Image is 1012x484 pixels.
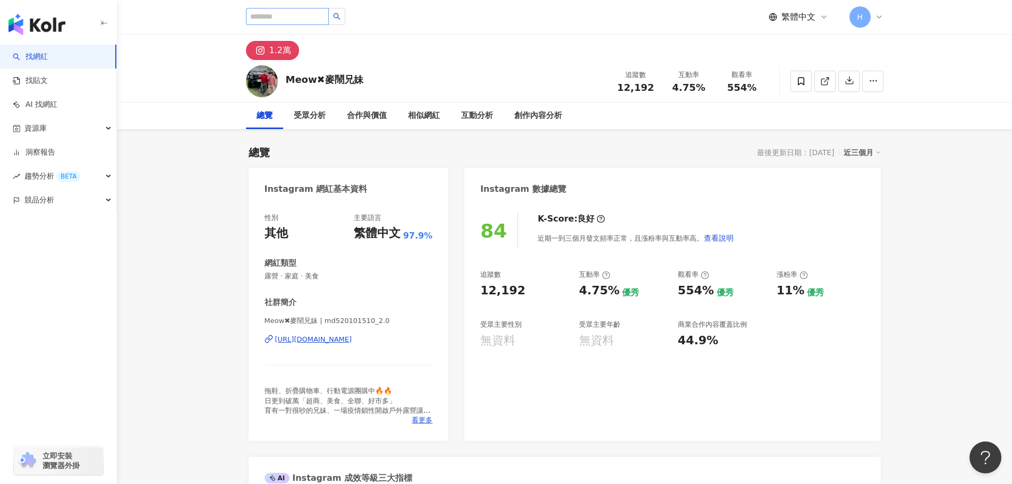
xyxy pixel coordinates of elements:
div: 性別 [265,213,278,223]
div: 近期一到三個月發文頻率正常，且漲粉率與互動率高。 [538,227,734,249]
div: Meow✖麥鬧兄妹 [286,73,363,86]
span: 資源庫 [24,116,47,140]
div: 優秀 [807,287,824,299]
a: [URL][DOMAIN_NAME] [265,335,433,344]
a: chrome extension立即安裝 瀏覽器外掛 [14,446,103,475]
div: 相似網紅 [408,109,440,122]
span: rise [13,173,20,180]
div: 互動分析 [461,109,493,122]
div: 其他 [265,225,288,242]
div: 84 [480,220,507,242]
div: 觀看率 [722,70,762,80]
div: 554% [678,283,714,299]
div: 主要語言 [354,213,381,223]
div: 優秀 [622,287,639,299]
span: 查看說明 [704,234,734,242]
div: 追蹤數 [480,270,501,279]
div: AI [265,473,290,483]
span: 趨勢分析 [24,164,81,188]
div: 商業合作內容覆蓋比例 [678,320,747,329]
div: 漲粉率 [777,270,808,279]
span: Meow✖麥鬧兄妹 | md520101510_2.0 [265,316,433,326]
img: logo [8,14,65,35]
div: 無資料 [579,333,614,349]
div: 受眾主要年齡 [579,320,620,329]
div: 創作內容分析 [514,109,562,122]
a: search找網紅 [13,52,48,62]
div: 追蹤數 [616,70,656,80]
div: 受眾主要性別 [480,320,522,329]
div: 4.75% [579,283,619,299]
div: 網紅類型 [265,258,296,269]
div: 總覽 [249,145,270,160]
a: 洞察報告 [13,147,55,158]
span: 競品分析 [24,188,54,212]
span: 4.75% [672,82,705,93]
div: BETA [56,171,81,182]
div: 觀看率 [678,270,709,279]
img: KOL Avatar [246,65,278,97]
div: 社群簡介 [265,297,296,308]
span: 露營 · 家庭 · 美食 [265,271,433,281]
span: search [333,13,341,20]
div: 11% [777,283,805,299]
button: 1.2萬 [246,41,299,60]
span: H [857,11,863,23]
div: Instagram 成效等級三大指標 [265,472,412,484]
div: 最後更新日期：[DATE] [757,148,834,157]
div: [URL][DOMAIN_NAME] [275,335,352,344]
div: 互動率 [579,270,610,279]
span: 看更多 [412,415,432,425]
span: 繁體中文 [781,11,815,23]
div: 繁體中文 [354,225,401,242]
a: 找貼文 [13,75,48,86]
div: Instagram 網紅基本資料 [265,183,368,195]
div: 優秀 [717,287,734,299]
div: 無資料 [480,333,515,349]
span: 立即安裝 瀏覽器外掛 [42,451,80,470]
div: 44.9% [678,333,718,349]
span: 12,192 [617,82,654,93]
div: 12,192 [480,283,525,299]
span: 97.9% [403,230,433,242]
button: 查看說明 [703,227,734,249]
div: Instagram 數據總覽 [480,183,566,195]
span: 拖鞋、折疊購物車、行動電源團購中🔥🔥 日更到破萬「超商、美食、全聯、好市多」 育有一對很吵的兄妹、一場疫情鎖性開啟戶外露營讓他們吵個夠因此誕生了YT頻道 有空才露營🏕️#麥鬧兄妹 合作mail➜... [265,387,431,462]
div: 近三個月 [844,146,881,159]
div: 1.2萬 [269,43,291,58]
iframe: Help Scout Beacon - Open [970,441,1001,473]
a: AI 找網紅 [13,99,57,110]
img: chrome extension [17,452,38,469]
div: 合作與價值 [347,109,387,122]
div: 互動率 [669,70,709,80]
div: 總覽 [257,109,273,122]
span: 554% [727,82,757,93]
div: 良好 [577,213,594,225]
div: 受眾分析 [294,109,326,122]
div: K-Score : [538,213,605,225]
